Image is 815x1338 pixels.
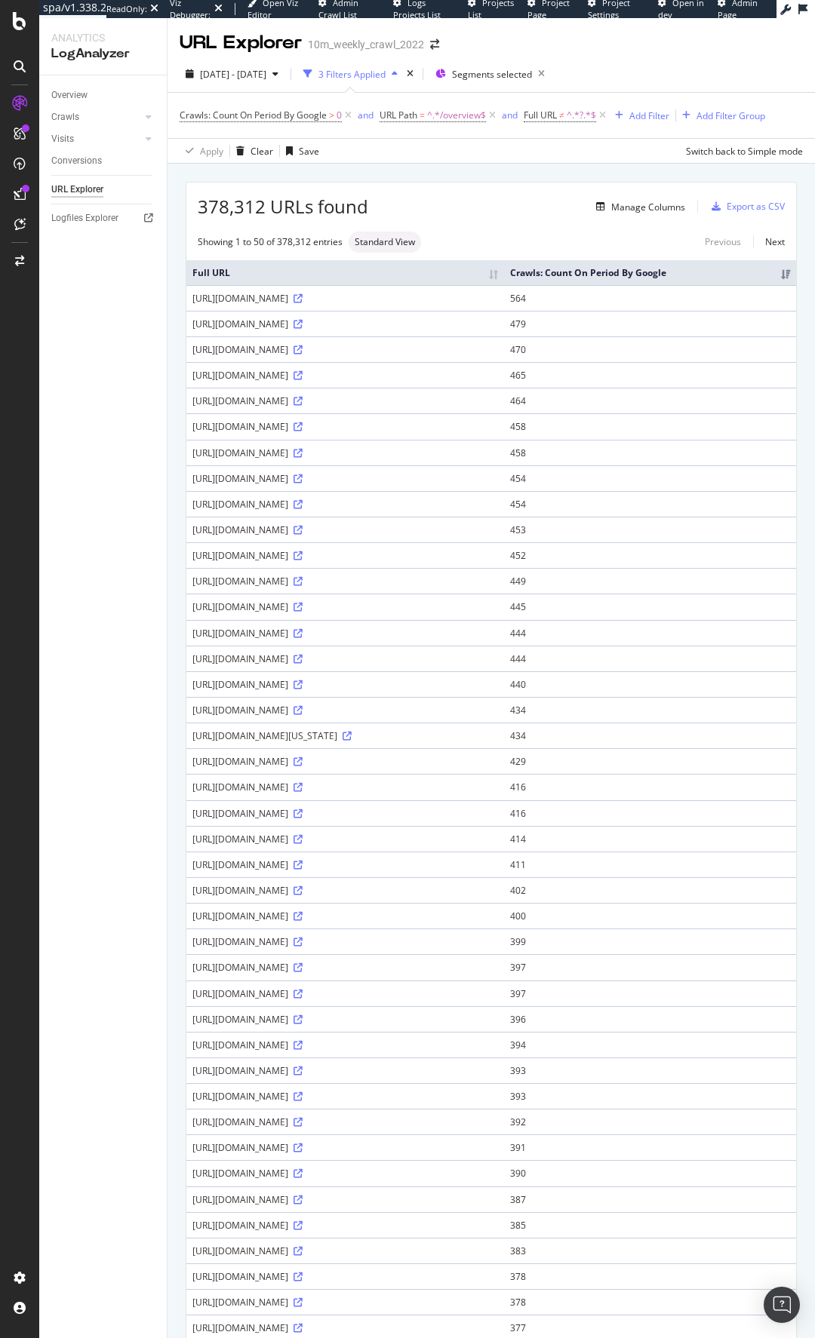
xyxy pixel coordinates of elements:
[198,235,343,248] div: Showing 1 to 50 of 378,312 entries
[192,420,498,433] div: [URL][DOMAIN_NAME]
[329,109,334,121] span: >
[504,671,796,697] td: 440
[590,198,685,216] button: Manage Columns
[51,109,79,125] div: Crawls
[230,139,273,163] button: Clear
[504,388,796,413] td: 464
[504,465,796,491] td: 454
[504,1238,796,1263] td: 383
[504,980,796,1006] td: 397
[504,852,796,877] td: 411
[192,910,498,922] div: [URL][DOMAIN_NAME]
[337,105,342,126] span: 0
[192,987,498,1000] div: [URL][DOMAIN_NAME]
[51,182,156,198] a: URL Explorer
[192,549,498,562] div: [URL][DOMAIN_NAME]
[198,194,368,219] span: 378,312 URLs found
[504,1160,796,1186] td: 390
[727,200,785,213] div: Export as CSV
[764,1287,800,1323] div: Open Intercom Messenger
[192,1167,498,1180] div: [URL][DOMAIN_NAME]
[524,109,557,121] span: Full URL
[51,87,88,103] div: Overview
[686,145,803,158] div: Switch back to Simple mode
[192,781,498,793] div: [URL][DOMAIN_NAME]
[504,1083,796,1109] td: 393
[504,491,796,517] td: 454
[51,153,102,169] div: Conversions
[452,68,532,81] span: Segments selected
[51,153,156,169] a: Conversions
[200,68,266,81] span: [DATE] - [DATE]
[504,928,796,954] td: 399
[192,1193,498,1206] div: [URL][DOMAIN_NAME]
[318,68,386,81] div: 3 Filters Applied
[51,30,155,45] div: Analytics
[180,109,327,121] span: Crawls: Count On Period By Google
[51,131,74,147] div: Visits
[51,45,155,63] div: LogAnalyzer
[192,575,498,588] div: [URL][DOMAIN_NAME]
[192,292,498,305] div: [URL][DOMAIN_NAME]
[192,729,498,742] div: [URL][DOMAIN_NAME][US_STATE]
[358,108,374,122] button: and
[192,1090,498,1103] div: [URL][DOMAIN_NAME]
[192,394,498,407] div: [URL][DOMAIN_NAME]
[504,517,796,542] td: 453
[180,62,284,86] button: [DATE] - [DATE]
[192,884,498,897] div: [URL][DOMAIN_NAME]
[504,877,796,903] td: 402
[192,652,498,665] div: [URL][DOMAIN_NAME]
[504,826,796,852] td: 414
[51,182,103,198] div: URL Explorer
[192,1321,498,1334] div: [URL][DOMAIN_NAME]
[192,343,498,356] div: [URL][DOMAIN_NAME]
[504,285,796,311] td: 564
[192,600,498,613] div: [URL][DOMAIN_NAME]
[192,1141,498,1154] div: [URL][DOMAIN_NAME]
[106,3,147,15] div: ReadOnly:
[186,260,504,285] th: Full URL: activate to sort column ascending
[192,1064,498,1077] div: [URL][DOMAIN_NAME]
[192,1116,498,1128] div: [URL][DOMAIN_NAME]
[192,833,498,845] div: [URL][DOMAIN_NAME]
[504,774,796,799] td: 416
[504,723,796,748] td: 434
[504,440,796,465] td: 458
[504,1289,796,1315] td: 378
[420,109,425,121] span: =
[192,369,498,382] div: [URL][DOMAIN_NAME]
[51,87,156,103] a: Overview
[504,1032,796,1057] td: 394
[429,62,551,86] button: Segments selected
[504,1212,796,1238] td: 385
[504,697,796,723] td: 434
[504,800,796,826] td: 416
[192,1270,498,1283] div: [URL][DOMAIN_NAME]
[180,139,223,163] button: Apply
[192,472,498,485] div: [URL][DOMAIN_NAME]
[355,238,415,247] span: Standard View
[609,106,669,124] button: Add Filter
[504,954,796,980] td: 397
[504,903,796,928] td: 400
[559,109,564,121] span: ≠
[504,542,796,568] td: 452
[504,1057,796,1083] td: 393
[297,62,404,86] button: 3 Filters Applied
[192,318,498,330] div: [URL][DOMAIN_NAME]
[680,139,803,163] button: Switch back to Simple mode
[51,210,118,226] div: Logfiles Explorer
[504,748,796,774] td: 429
[358,109,374,121] div: and
[192,1244,498,1257] div: [URL][DOMAIN_NAME]
[192,961,498,974] div: [URL][DOMAIN_NAME]
[504,1109,796,1134] td: 392
[504,1263,796,1289] td: 378
[280,139,319,163] button: Save
[404,66,417,81] div: times
[251,145,273,158] div: Clear
[430,39,439,50] div: arrow-right-arrow-left
[504,1186,796,1212] td: 387
[753,231,785,253] a: Next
